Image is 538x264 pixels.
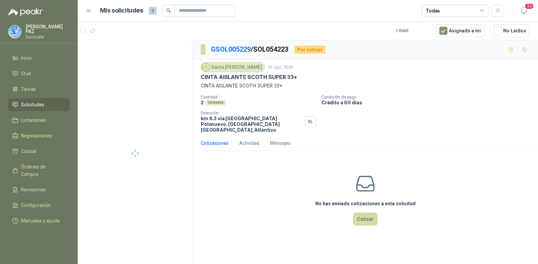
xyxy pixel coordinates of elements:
p: km 6.3 via [GEOGRAPHIC_DATA] Polonuevo. [GEOGRAPHIC_DATA] [GEOGRAPHIC_DATA] , Atlántico [201,115,302,133]
span: 0 [149,7,157,15]
a: GSOL005229 [211,45,251,53]
p: CINTA AISLANTE SCOTH SUPER 33+ [201,82,530,89]
span: Chat [21,70,31,77]
h1: Mis solicitudes [100,6,143,16]
p: Sumivalle [26,35,70,39]
a: Configuración [8,199,70,212]
img: Company Logo [8,25,21,38]
button: Cotizar [353,213,377,226]
a: Inicio [8,52,70,64]
div: Todas [426,7,440,15]
p: [PERSON_NAME] PAZ [26,24,70,34]
span: Remisiones [21,186,46,193]
div: Cotizaciones [201,139,228,147]
span: Configuración [21,202,51,209]
div: Por cotizar [294,46,325,54]
span: Licitaciones [21,116,46,124]
span: Negociaciones [21,132,52,139]
button: 20 [518,5,530,17]
div: Unidades [205,100,226,105]
img: Logo peakr [8,8,43,16]
a: Solicitudes [8,98,70,111]
span: Solicitudes [21,101,44,108]
div: Mensajes [270,139,291,147]
a: Órdenes de Compra [8,160,70,181]
span: Inicio [21,54,32,62]
a: Negociaciones [8,129,70,142]
button: No Leídos [490,24,530,37]
p: 29 ago, 2025 [268,64,293,71]
p: Dirección [201,111,302,115]
a: Manuales y ayuda [8,214,70,227]
h3: No has enviado cotizaciones a esta solicitud [315,200,416,207]
span: Cotizar [21,148,36,155]
span: Tareas [21,85,36,93]
span: search [166,8,171,13]
p: / SOL054223 [211,44,289,55]
img: Company Logo [202,63,210,71]
span: Órdenes de Compra [21,163,63,178]
a: Chat [8,67,70,80]
a: Tareas [8,83,70,96]
a: Remisiones [8,183,70,196]
a: Cotizar [8,145,70,158]
div: Santa [PERSON_NAME] [201,62,265,72]
p: Crédito a 60 días [321,100,535,105]
p: Cantidad [201,95,316,100]
p: 2 [201,100,204,105]
button: Asignado a mi [436,24,485,37]
a: Licitaciones [8,114,70,127]
div: 1 - 0 de 0 [396,25,430,36]
div: Actividad [239,139,259,147]
span: 20 [524,3,534,9]
p: Condición de pago [321,95,535,100]
p: CINTA AISLANTE SCOTH SUPER 33+ [201,74,297,81]
span: Manuales y ayuda [21,217,59,225]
